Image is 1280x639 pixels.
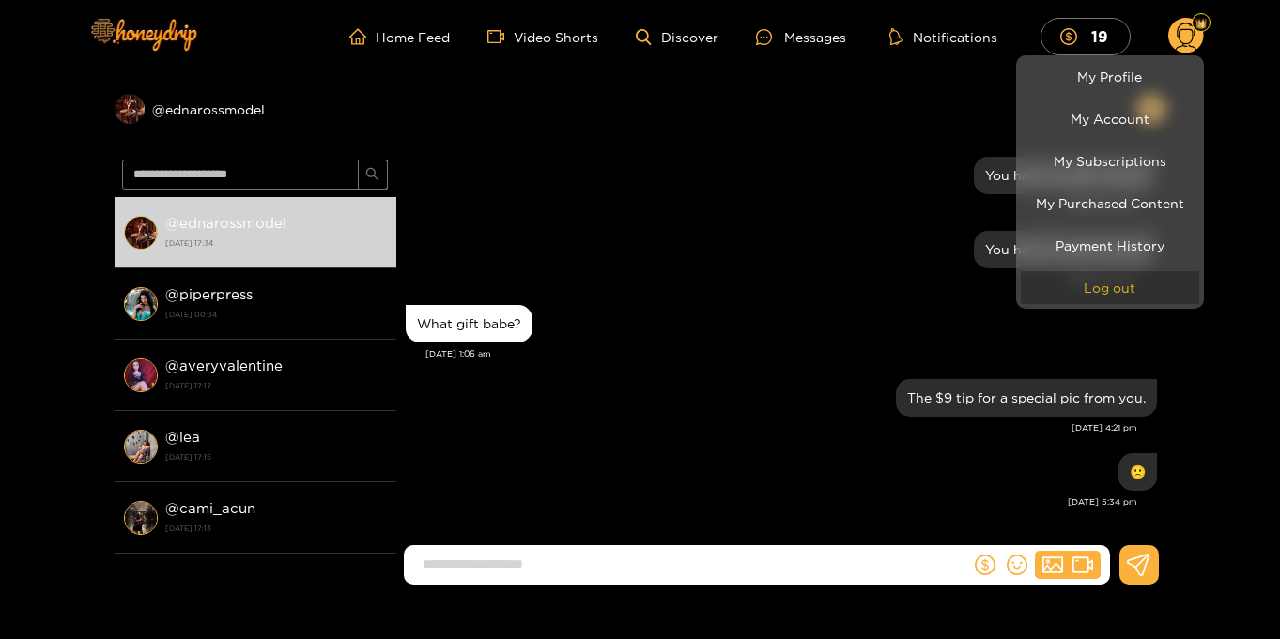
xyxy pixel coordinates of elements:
[1021,229,1199,262] a: Payment History
[1021,102,1199,135] a: My Account
[1021,145,1199,177] a: My Subscriptions
[1021,187,1199,220] a: My Purchased Content
[1021,271,1199,304] button: Log out
[1021,60,1199,93] a: My Profile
